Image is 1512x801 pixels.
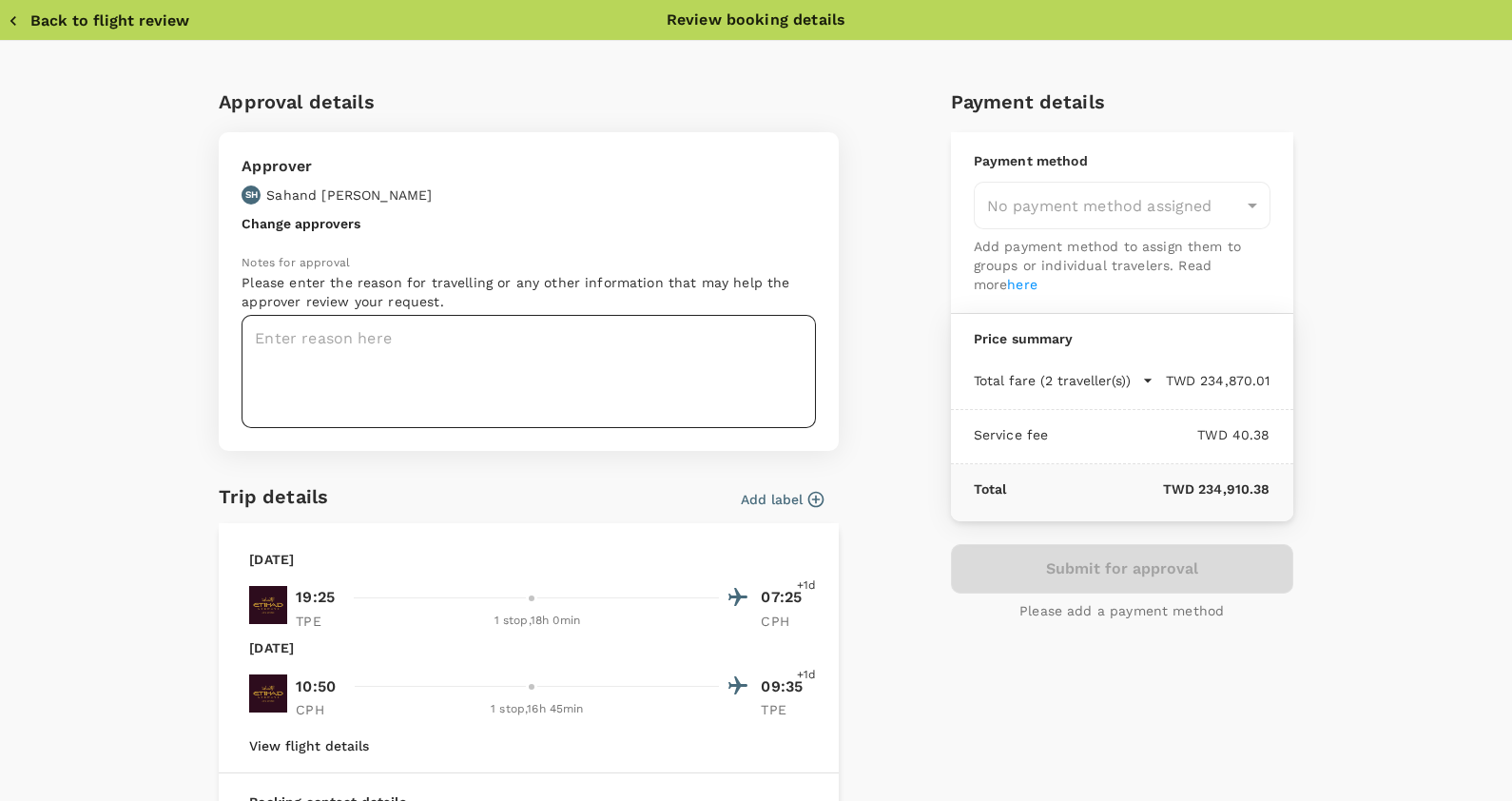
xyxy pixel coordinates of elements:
p: Service fee [974,425,1049,444]
span: +1d [797,576,816,596]
img: EY [249,586,287,624]
p: [DATE] [249,638,294,657]
h6: Payment details [951,87,1293,117]
h6: Trip details [219,481,328,512]
p: TWD 234,910.38 [1006,479,1270,498]
p: Sahand [PERSON_NAME] [266,186,432,205]
p: Total fare (2 traveller(s)) [974,371,1131,390]
p: Notes for approval [242,254,816,273]
img: EY [249,674,287,713]
p: Please add a payment method [1019,601,1224,620]
div: 1 stop , 18h 0min [355,612,719,631]
button: Add label [741,490,824,509]
div: 1 stop , 16h 45min [355,700,719,719]
a: here [1007,277,1037,292]
p: 19:25 [296,586,335,609]
p: 10:50 [296,675,336,698]
p: Please enter the reason for travelling or any other information that may help the approver review... [242,273,816,311]
p: TWD 40.38 [1048,425,1270,444]
p: 07:25 [761,586,808,609]
p: Add payment method to assign them to groups or individual travelers. Read more [974,237,1270,294]
div: No payment method assigned [974,182,1270,229]
p: TWD 234,870.01 [1153,371,1270,390]
button: Total fare (2 traveller(s)) [974,371,1153,390]
p: 09:35 [761,675,808,698]
button: Back to flight review [8,11,189,30]
p: Review booking details [667,9,845,31]
p: TPE [296,612,343,631]
p: [DATE] [249,550,294,569]
h6: Approval details [219,87,839,117]
p: Approver [242,155,432,178]
p: CPH [296,700,343,719]
p: CPH [761,612,808,631]
span: +1d [797,666,816,685]
p: Total [974,479,1007,498]
button: View flight details [249,738,369,753]
p: Price summary [974,329,1270,348]
button: Change approvers [242,216,360,231]
p: TPE [761,700,808,719]
p: SH [245,188,258,202]
p: Payment method [974,151,1270,170]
